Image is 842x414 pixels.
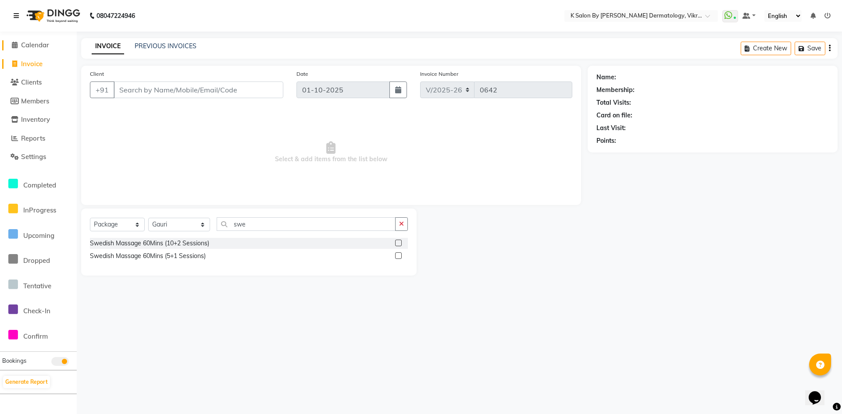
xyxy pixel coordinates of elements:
span: Calendar [21,41,49,49]
iframe: chat widget [805,379,833,405]
a: Inventory [2,115,75,125]
a: INVOICE [92,39,124,54]
button: Create New [741,42,791,55]
span: Completed [23,181,56,189]
div: Card on file: [596,111,632,120]
button: +91 [90,81,114,98]
img: logo [22,4,82,28]
span: Upcoming [23,231,54,240]
button: Generate Report [3,376,50,388]
span: Reports [21,134,45,142]
div: Name: [596,73,616,82]
a: Clients [2,78,75,88]
div: Swedish Massage 60Mins (10+2 Sessions) [90,239,209,248]
div: Last Visit: [596,124,626,133]
div: Points: [596,136,616,145]
span: Inventory [21,115,50,124]
a: Invoice [2,59,75,69]
input: Search [217,217,396,231]
span: Invoice [21,60,43,68]
span: InProgress [23,206,56,214]
div: Swedish Massage 60Mins (5+1 Sessions) [90,251,206,261]
a: Reports [2,134,75,144]
input: Search by Name/Mobile/Email/Code [114,81,283,98]
span: Check-In [23,307,50,315]
span: Tentative [23,282,51,290]
button: Save [795,42,825,55]
label: Date [296,70,308,78]
label: Client [90,70,104,78]
span: Members [21,97,49,105]
span: Bookings [2,357,26,364]
label: Invoice Number [420,70,458,78]
span: Select & add items from the list below [90,109,572,196]
span: Dropped [23,256,50,265]
a: Settings [2,152,75,162]
span: Settings [21,152,46,161]
span: Confirm [23,332,48,340]
a: PREVIOUS INVOICES [135,42,196,50]
b: 08047224946 [96,4,135,28]
div: Membership: [596,85,635,95]
div: Total Visits: [596,98,631,107]
span: Clients [21,78,42,86]
a: Members [2,96,75,106]
a: Calendar [2,40,75,50]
